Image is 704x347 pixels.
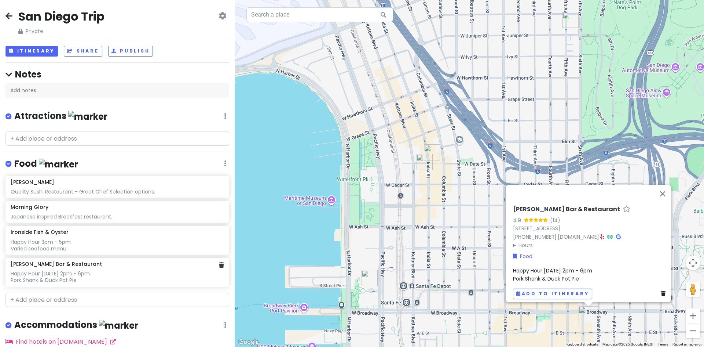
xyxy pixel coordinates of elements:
summary: Hours [513,241,668,249]
a: Report a map error [672,342,702,346]
a: Delete place [661,290,668,298]
h6: Ironside Fish & Oyster [11,229,69,235]
button: Drag Pegman onto the map to open Street View [686,282,700,297]
input: + Add place or address [5,131,229,146]
button: Add to itinerary [513,289,592,299]
input: + Add place or address [5,293,229,307]
img: marker [99,320,138,331]
button: Close [654,185,671,203]
div: Japanese inspired Breakfast restaurant. [11,213,224,220]
div: Residence Inn by Marriott San Diego Downtown/Bayfront [362,270,378,286]
h4: Notes [5,69,229,80]
div: Happy Hour 3pm - 5pm Varied seafood menu [11,239,224,252]
div: 4.9 [513,216,524,224]
div: Ironside Fish & Oyster [417,154,433,170]
div: Add notes... [5,83,229,98]
button: Map camera controls [686,256,700,270]
img: Google [236,337,261,347]
div: (14) [550,216,560,224]
h6: [PERSON_NAME] Bar & Restaurant [513,206,620,213]
button: Itinerary [5,46,58,57]
h6: [PERSON_NAME] [11,179,54,185]
h6: Morning Glory [11,204,48,210]
span: Map data ©2025 Google, INEGI [602,342,653,346]
div: Happy Hour [DATE] 2pm - 6pm Pork Shank & Duck Pot Pie [11,270,224,283]
div: Morning Glory [424,144,440,160]
div: Witherby Bar & Restaurant [579,306,598,326]
button: Keyboard shortcuts [566,342,598,347]
a: [PHONE_NUMBER] [513,233,557,241]
img: marker [68,111,107,122]
span: Private [18,27,104,35]
div: Quality Sushi Restaurant - Great Chef Selection options. [11,188,224,195]
h2: San Diego Trip [18,9,104,24]
div: · · [513,206,668,249]
button: Zoom out [686,323,700,338]
h4: Attractions [14,110,107,122]
h4: Food [14,158,78,170]
a: Delete place [219,261,224,270]
a: Terms (opens in new tab) [658,342,668,346]
a: Food [513,252,532,260]
button: Publish [108,46,153,57]
div: Azuki Sushi Lounge [562,12,579,28]
a: [DOMAIN_NAME] [558,233,599,241]
a: Open this area in Google Maps (opens a new window) [236,337,261,347]
a: [STREET_ADDRESS] [513,225,560,232]
i: Tripadvisor [607,234,613,239]
img: marker [39,159,78,170]
a: Find hotels on [DOMAIN_NAME] [5,337,116,346]
button: Share [64,46,102,57]
span: Happy Hour [DATE] 2pm - 6pm Pork Shank & Duck Pot Pie [513,267,592,282]
h4: Accommodations [14,319,138,331]
button: Zoom in [686,308,700,323]
h6: [PERSON_NAME] Bar & Restaurant [11,261,102,267]
a: Star place [623,206,630,213]
input: Search a place [246,7,393,22]
i: Google Maps [616,234,621,239]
